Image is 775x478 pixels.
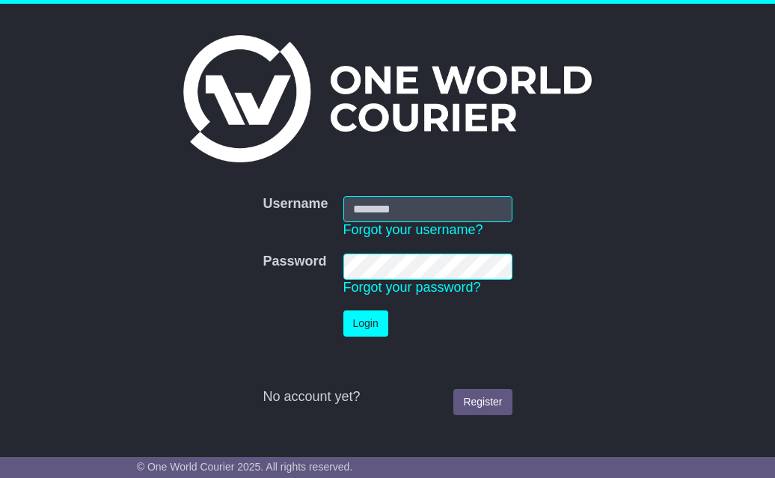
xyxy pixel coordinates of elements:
label: Password [263,254,326,270]
button: Login [343,310,388,337]
a: Register [453,389,512,415]
img: One World [183,35,592,162]
a: Forgot your password? [343,280,481,295]
span: © One World Courier 2025. All rights reserved. [137,461,353,473]
label: Username [263,196,328,212]
a: Forgot your username? [343,222,483,237]
div: No account yet? [263,389,512,405]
